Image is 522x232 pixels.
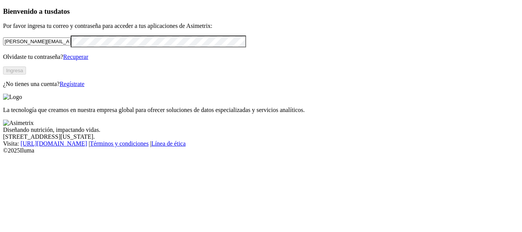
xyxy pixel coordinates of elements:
[151,140,186,147] a: Línea de ética
[53,7,70,15] span: datos
[90,140,149,147] a: Términos y condiciones
[3,133,519,140] div: [STREET_ADDRESS][US_STATE].
[3,54,519,60] p: Olvidaste tu contraseña?
[3,81,519,88] p: ¿No tienes una cuenta?
[3,107,519,114] p: La tecnología que creamos en nuestra empresa global para ofrecer soluciones de datos especializad...
[3,140,519,147] div: Visita : | |
[63,54,88,60] a: Recuperar
[60,81,84,87] a: Regístrate
[3,7,519,16] h3: Bienvenido a tus
[3,120,34,127] img: Asimetrix
[3,23,519,29] p: Por favor ingresa tu correo y contraseña para acceder a tus aplicaciones de Asimetrix:
[3,127,519,133] div: Diseñando nutrición, impactando vidas.
[3,94,22,101] img: Logo
[3,67,26,75] button: Ingresa
[3,147,519,154] div: © 2025 Iluma
[21,140,87,147] a: [URL][DOMAIN_NAME]
[3,37,71,45] input: Tu correo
